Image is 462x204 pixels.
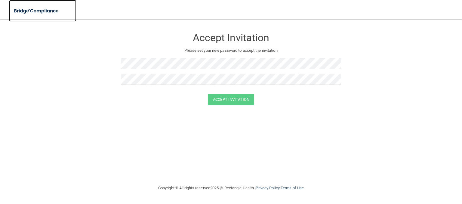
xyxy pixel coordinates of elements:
div: Copyright © All rights reserved 2025 @ Rectangle Health | | [121,178,341,198]
a: Privacy Policy [256,186,279,190]
iframe: Drift Widget Chat Controller [358,162,455,185]
h3: Accept Invitation [121,32,341,43]
a: Terms of Use [281,186,304,190]
img: bridge_compliance_login_screen.278c3ca4.svg [9,5,64,17]
button: Accept Invitation [208,94,254,105]
p: Please set your new password to accept the invitation [126,47,336,54]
